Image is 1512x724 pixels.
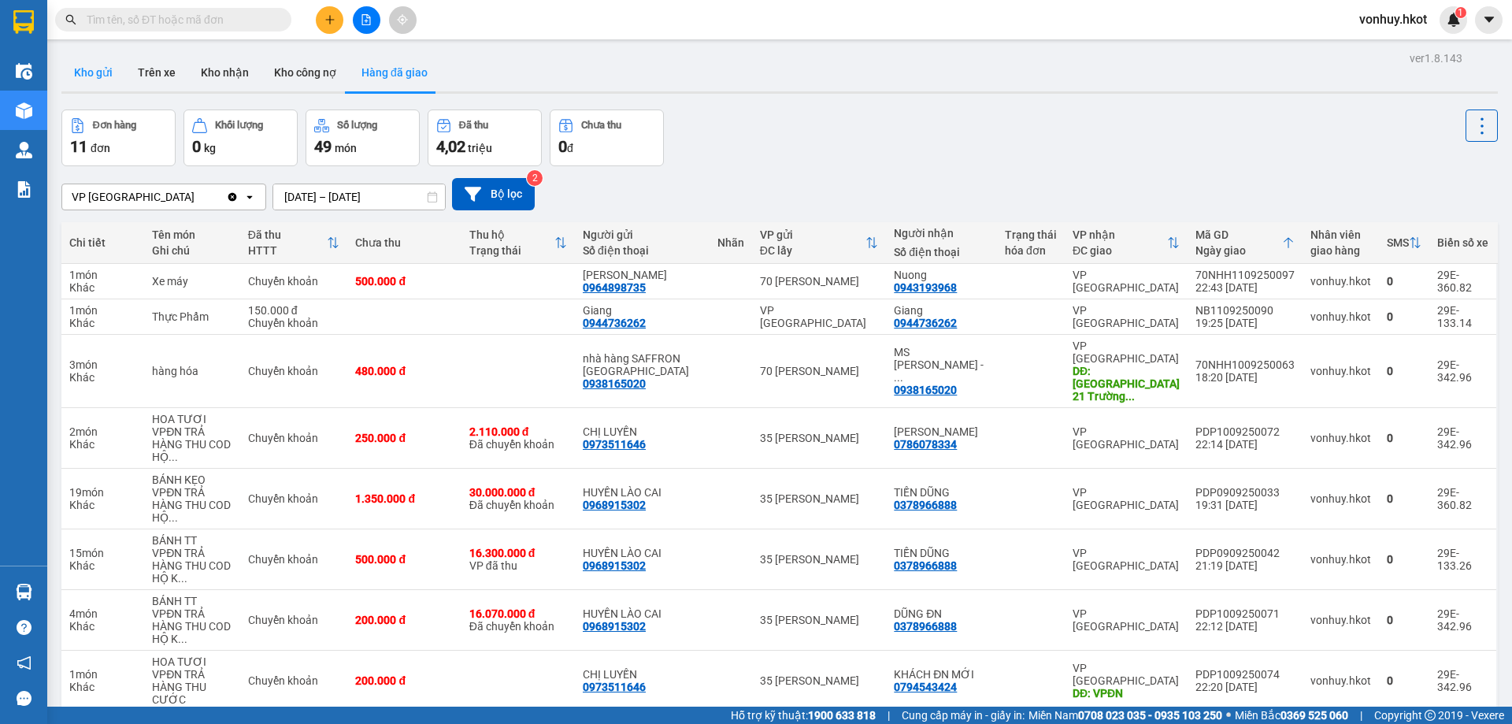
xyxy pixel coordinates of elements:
th: Toggle SortBy [240,222,348,264]
div: PDP1009250071 [1195,607,1295,620]
div: 16.300.000 đ [469,547,567,559]
div: 35 [PERSON_NAME] [760,553,879,566]
div: 0938165020 [894,384,957,396]
img: warehouse-icon [16,584,32,600]
div: Chuyển khoản [248,317,340,329]
div: Đã chuyển khoản [469,425,567,451]
span: plus [324,14,335,25]
div: vonhuy.hkot [1310,492,1371,505]
div: Đã thu [459,120,488,131]
div: Đã chuyển khoản [469,486,567,511]
div: 70NHH1009250063 [1195,358,1295,371]
div: HUYỀN LÀO CAI [583,547,702,559]
div: 2 món [69,425,136,438]
div: Khác [69,371,136,384]
div: 22:12 [DATE] [1195,620,1295,633]
div: 18:20 [DATE] [1195,371,1295,384]
div: Người gửi [583,228,702,241]
div: Chuyển khoản [248,432,340,444]
div: VPĐN TRẢ HÀNG THU COD HỘ KHÁCH + CƯỚC. COD CK VỀ CHO TÂN VPLC [152,425,232,463]
span: triệu [468,142,492,154]
div: Trạng thái [469,244,554,257]
div: DĐ: Sandy Beach Resort 21 Trường Sa [1073,365,1180,403]
div: Số điện thoại [894,246,989,258]
div: 35 [PERSON_NAME] [760,614,879,626]
div: 35 [PERSON_NAME] [760,674,879,687]
div: 19:25 [DATE] [1195,317,1295,329]
div: giao hàng [1310,244,1371,257]
div: VP nhận [1073,228,1167,241]
input: Select a date range. [273,184,445,210]
span: 4,02 [436,137,465,156]
div: 0786078334 [894,438,957,451]
button: Đã thu4,02 triệu [428,110,542,166]
div: Nhân viên [1310,228,1371,241]
div: 21:19 [DATE] [1195,559,1295,572]
div: Biển số xe [1437,236,1488,249]
div: CHỊ LUYẾN [583,425,702,438]
div: 200.000 đ [355,674,453,687]
div: NB1109250090 [1195,304,1295,317]
button: Kho công nợ [261,54,349,91]
span: ... [1125,390,1135,403]
div: 0 [1387,275,1421,288]
button: caret-down [1475,6,1503,34]
svg: open [243,191,256,203]
div: Trạng thái [1005,228,1057,241]
div: DĐ: VPĐN [1073,687,1180,700]
span: món [335,142,357,154]
th: Toggle SortBy [1065,222,1188,264]
div: 0973511646 [583,438,646,451]
img: icon-new-feature [1447,13,1461,27]
div: ĐC lấy [760,244,866,257]
div: Chuyển khoản [248,614,340,626]
span: Miền Bắc [1235,707,1348,724]
th: Toggle SortBy [1379,222,1429,264]
div: 22:20 [DATE] [1195,681,1295,693]
div: vonhuy.hkot [1310,553,1371,566]
div: 0973511646 [583,681,646,693]
div: VP [GEOGRAPHIC_DATA] [760,304,879,329]
span: 0 [192,137,201,156]
div: 19 món [69,486,136,499]
div: 0 [1387,310,1421,323]
div: Chuyển khoản [248,365,340,377]
div: KHÁCH ĐN MỚI [894,668,989,681]
button: Khối lượng0kg [183,110,298,166]
button: plus [316,6,343,34]
div: 29E-342.96 [1437,668,1488,693]
div: 29E-133.14 [1437,304,1488,329]
div: Giang [583,304,702,317]
button: Trên xe [125,54,188,91]
div: HUYỀN LÀO CAI [583,607,702,620]
div: 22:43 [DATE] [1195,281,1295,294]
span: ... [178,572,187,585]
div: Tên món [152,228,232,241]
div: 0944736262 [583,317,646,329]
div: 0378966888 [894,559,957,572]
div: VP [GEOGRAPHIC_DATA] [72,189,195,205]
div: Chi tiết [69,236,136,249]
div: VP [GEOGRAPHIC_DATA] [1073,486,1180,511]
div: VP [GEOGRAPHIC_DATA] [1073,425,1180,451]
span: đơn [91,142,110,154]
span: aim [397,14,408,25]
div: Chưa thu [581,120,621,131]
div: BÁNH TT [152,595,232,607]
div: VP [GEOGRAPHIC_DATA] [1073,269,1180,294]
span: 1 [1458,7,1463,18]
div: 29E-342.96 [1437,607,1488,633]
div: 29E-342.96 [1437,358,1488,384]
div: HTTT [248,244,328,257]
span: copyright [1425,710,1436,721]
div: vonhuy.hkot [1310,275,1371,288]
div: 0794543424 [894,681,957,693]
div: 0378966888 [894,620,957,633]
div: Đã thu [248,228,328,241]
div: Giang [894,304,989,317]
button: Chưa thu0đ [550,110,664,166]
img: solution-icon [16,181,32,198]
div: vonhuy.hkot [1310,432,1371,444]
button: Hàng đã giao [349,54,440,91]
div: HOA TƯƠI [152,413,232,425]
